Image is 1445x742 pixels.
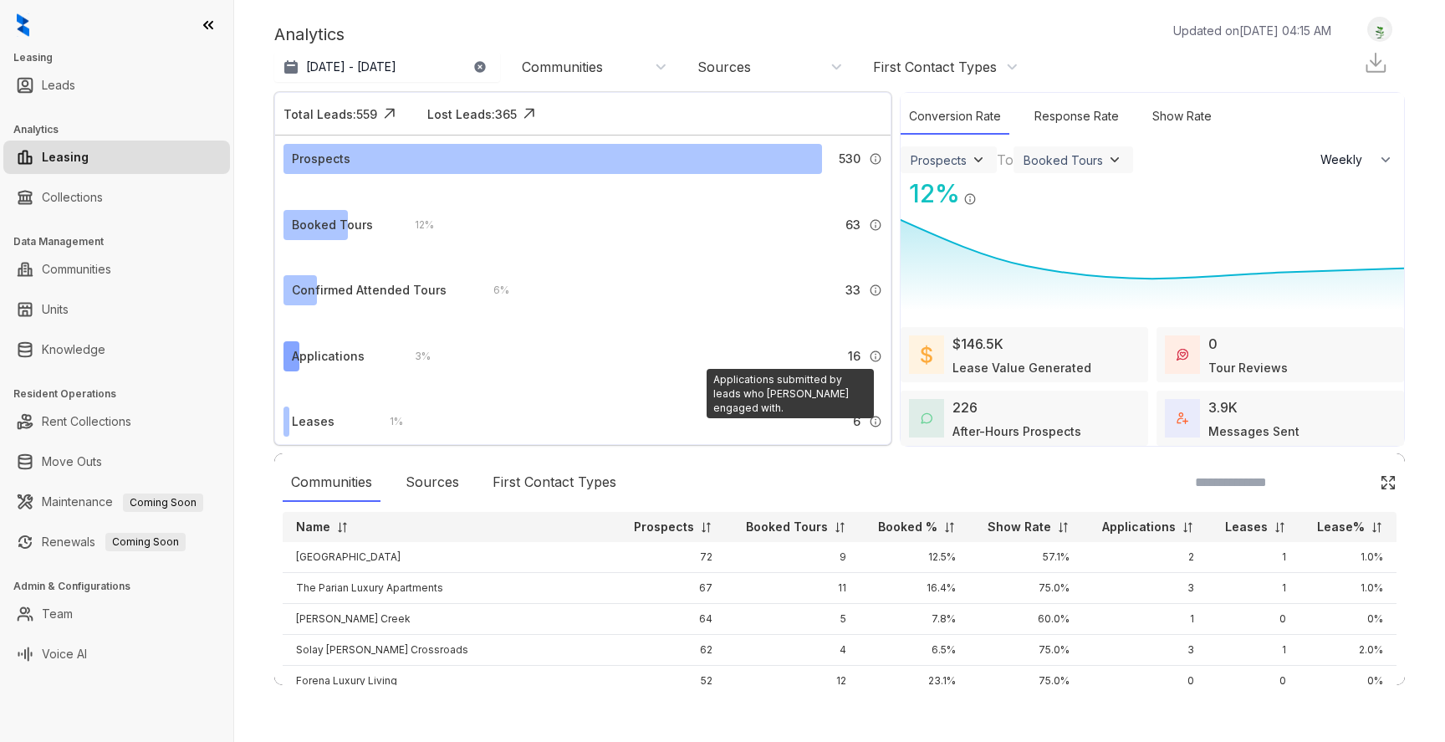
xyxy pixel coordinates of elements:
[3,69,230,102] li: Leads
[3,445,230,478] li: Move Outs
[1310,145,1404,175] button: Weekly
[969,573,1083,604] td: 75.0%
[952,397,978,417] div: 226
[292,150,350,168] div: Prospects
[839,150,860,168] span: 530
[1182,521,1194,534] img: sorting
[42,141,89,174] a: Leasing
[860,573,969,604] td: 16.4%
[1208,604,1299,635] td: 0
[901,99,1009,135] div: Conversion Rate
[42,525,186,559] a: RenewalsComing Soon
[1208,573,1299,604] td: 1
[969,635,1083,666] td: 75.0%
[1299,573,1396,604] td: 1.0%
[921,412,932,425] img: AfterHoursConversations
[377,101,402,126] img: Click Icon
[1299,635,1396,666] td: 2.0%
[3,597,230,631] li: Team
[1177,349,1188,361] img: TourReviews
[1144,99,1220,135] div: Show Rate
[615,542,726,573] td: 72
[3,293,230,326] li: Units
[17,13,29,37] img: logo
[970,151,987,168] img: ViewFilterArrow
[3,253,230,286] li: Communities
[1208,666,1299,697] td: 0
[952,359,1091,376] div: Lease Value Generated
[522,58,603,76] div: Communities
[427,105,517,123] div: Lost Leads: 365
[306,59,396,75] p: [DATE] - [DATE]
[42,637,87,671] a: Voice AI
[697,58,751,76] div: Sources
[292,412,334,431] div: Leases
[398,347,431,366] div: 3 %
[1299,666,1396,697] td: 0%
[1083,604,1208,635] td: 1
[1317,519,1365,535] p: Lease%
[274,52,500,82] button: [DATE] - [DATE]
[3,637,230,671] li: Voice AI
[615,666,726,697] td: 52
[1299,542,1396,573] td: 1.0%
[13,386,233,402] h3: Resident Operations
[336,521,349,534] img: sorting
[845,281,860,299] span: 33
[1106,151,1123,168] img: ViewFilterArrow
[296,519,330,535] p: Name
[1363,50,1388,75] img: Download
[283,604,615,635] td: [PERSON_NAME] Creek
[860,604,969,635] td: 7.8%
[283,573,615,604] td: The Parian Luxury Apartments
[869,415,882,428] img: Info
[911,153,967,167] div: Prospects
[398,216,434,234] div: 12 %
[3,485,230,519] li: Maintenance
[615,573,726,604] td: 67
[969,666,1083,697] td: 75.0%
[292,281,447,299] div: Confirmed Attended Tours
[1208,359,1288,376] div: Tour Reviews
[42,597,73,631] a: Team
[869,218,882,232] img: Info
[1225,519,1268,535] p: Leases
[1371,521,1383,534] img: sorting
[869,284,882,297] img: Info
[707,369,874,418] div: Applications submitted by leads who [PERSON_NAME] engaged with.
[952,422,1081,440] div: After-Hours Prospects
[963,192,977,206] img: Info
[615,604,726,635] td: 64
[1368,21,1391,38] img: UserAvatar
[860,635,969,666] td: 6.5%
[977,177,1002,202] img: Click Icon
[1083,542,1208,573] td: 2
[13,579,233,594] h3: Admin & Configurations
[283,666,615,697] td: Forena Luxury Living
[1380,474,1396,491] img: Click Icon
[1299,604,1396,635] td: 0%
[1208,635,1299,666] td: 1
[845,216,860,234] span: 63
[292,347,365,366] div: Applications
[13,234,233,249] h3: Data Management
[1320,151,1371,168] span: Weekly
[853,412,860,431] span: 6
[1083,666,1208,697] td: 0
[1274,521,1286,534] img: sorting
[700,521,712,534] img: sorting
[1208,542,1299,573] td: 1
[726,666,859,697] td: 12
[615,635,726,666] td: 62
[848,347,860,366] span: 16
[42,253,111,286] a: Communities
[869,350,882,363] img: Info
[869,152,882,166] img: Info
[834,521,846,534] img: sorting
[283,542,615,573] td: [GEOGRAPHIC_DATA]
[726,604,859,635] td: 5
[42,69,75,102] a: Leads
[746,519,828,535] p: Booked Tours
[13,122,233,137] h3: Analytics
[726,542,859,573] td: 9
